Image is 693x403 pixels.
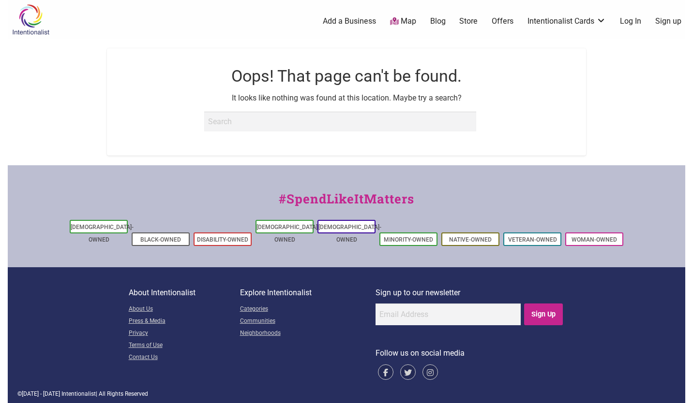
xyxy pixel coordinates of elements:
a: Terms of Use [129,340,240,352]
input: Sign Up [524,303,563,325]
input: Email Address [376,303,521,325]
a: Log In [620,16,641,27]
div: © | All Rights Reserved [17,389,676,398]
a: About Us [129,303,240,316]
a: Press & Media [129,316,240,328]
a: Store [459,16,478,27]
a: Native-Owned [449,236,492,243]
a: Offers [492,16,513,27]
a: Disability-Owned [197,236,248,243]
a: Veteran-Owned [508,236,557,243]
p: Follow us on social media [376,347,565,360]
p: It looks like nothing was found at this location. Maybe try a search? [133,92,560,104]
a: Minority-Owned [384,236,433,243]
a: Add a Business [323,16,376,27]
a: Sign up [655,16,681,27]
div: #SpendLikeItMatters [8,189,685,218]
input: Search [204,112,476,131]
a: [DEMOGRAPHIC_DATA]-Owned [71,224,134,243]
a: Intentionalist Cards [527,16,606,27]
p: Explore Intentionalist [240,287,376,299]
a: Woman-Owned [572,236,617,243]
a: Blog [430,16,446,27]
h1: Oops! That page can't be found. [133,65,560,88]
p: Sign up to our newsletter [376,287,565,299]
span: Intentionalist [61,390,96,397]
p: About Intentionalist [129,287,240,299]
a: Categories [240,303,376,316]
a: [DEMOGRAPHIC_DATA]-Owned [318,224,381,243]
a: Black-Owned [140,236,181,243]
span: [DATE] - [DATE] [22,390,60,397]
img: Intentionalist [8,4,54,35]
a: Map [390,16,416,27]
a: Neighborhoods [240,328,376,340]
a: Communities [240,316,376,328]
a: [DEMOGRAPHIC_DATA]-Owned [256,224,319,243]
a: Contact Us [129,352,240,364]
a: Privacy [129,328,240,340]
